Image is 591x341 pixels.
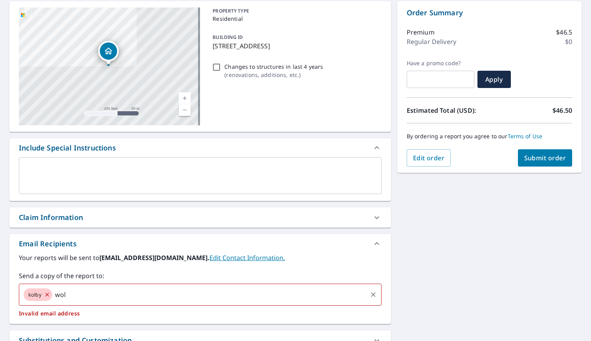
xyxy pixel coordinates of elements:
[19,143,116,153] div: Include Special Instructions
[518,149,573,167] button: Submit order
[19,238,77,249] div: Email Recipients
[19,253,382,262] label: Your reports will be sent to
[407,149,451,167] button: Edit order
[407,27,435,37] p: Premium
[98,41,119,65] div: Dropped pin, building 1, Residential property, 282 County Road 448 Grand Lake, CO 80447
[179,104,191,116] a: Current Level 17, Zoom Out
[24,288,52,301] div: kolby
[565,37,572,46] p: $0
[99,253,209,262] b: [EMAIL_ADDRESS][DOMAIN_NAME].
[224,71,323,79] p: ( renovations, additions, etc. )
[368,289,379,300] button: Clear
[19,212,83,223] div: Claim Information
[24,291,46,299] span: kolby
[9,207,391,227] div: Claim Information
[484,75,505,84] span: Apply
[9,234,391,253] div: Email Recipients
[477,71,511,88] button: Apply
[19,271,382,280] label: Send a copy of the report to:
[213,7,378,15] p: PROPERTY TYPE
[213,41,378,51] p: [STREET_ADDRESS]
[413,154,445,162] span: Edit order
[407,37,456,46] p: Regular Delivery
[213,15,378,23] p: Residential
[9,138,391,157] div: Include Special Instructions
[556,27,572,37] p: $46.5
[19,310,382,317] p: Invalid email address
[209,253,285,262] a: EditContactInfo
[224,62,323,71] p: Changes to structures in last 4 years
[407,60,474,67] label: Have a promo code?
[407,7,572,18] p: Order Summary
[407,106,490,115] p: Estimated Total (USD):
[552,106,572,115] p: $46.50
[524,154,566,162] span: Submit order
[508,132,543,140] a: Terms of Use
[213,34,243,40] p: BUILDING ID
[407,133,572,140] p: By ordering a report you agree to our
[179,92,191,104] a: Current Level 17, Zoom In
